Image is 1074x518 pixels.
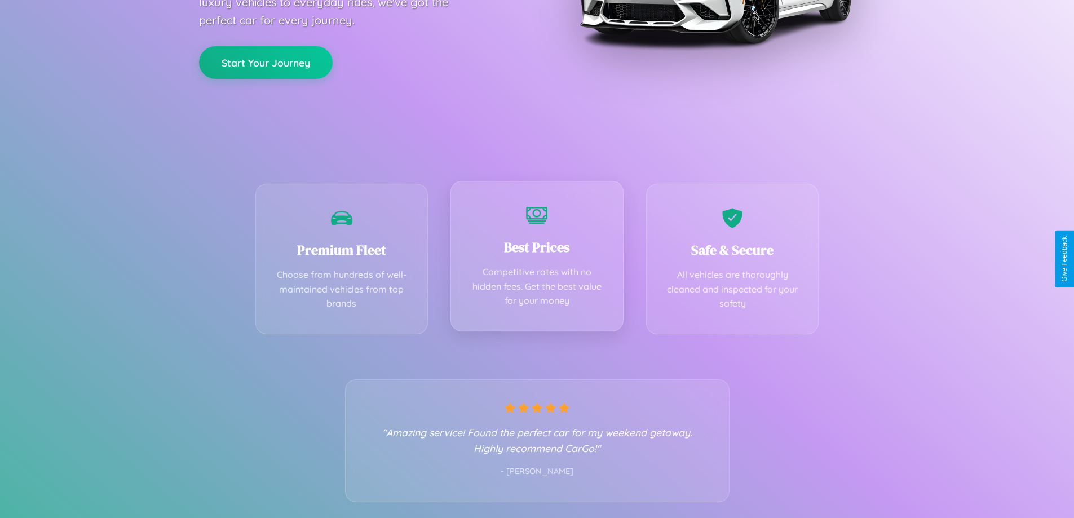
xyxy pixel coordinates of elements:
p: "Amazing service! Found the perfect car for my weekend getaway. Highly recommend CarGo!" [368,424,706,456]
div: Give Feedback [1060,236,1068,282]
button: Start Your Journey [199,46,333,79]
h3: Premium Fleet [273,241,411,259]
p: All vehicles are thoroughly cleaned and inspected for your safety [664,268,802,311]
h3: Best Prices [468,238,606,256]
p: Competitive rates with no hidden fees. Get the best value for your money [468,265,606,308]
p: Choose from hundreds of well-maintained vehicles from top brands [273,268,411,311]
p: - [PERSON_NAME] [368,464,706,479]
h3: Safe & Secure [664,241,802,259]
